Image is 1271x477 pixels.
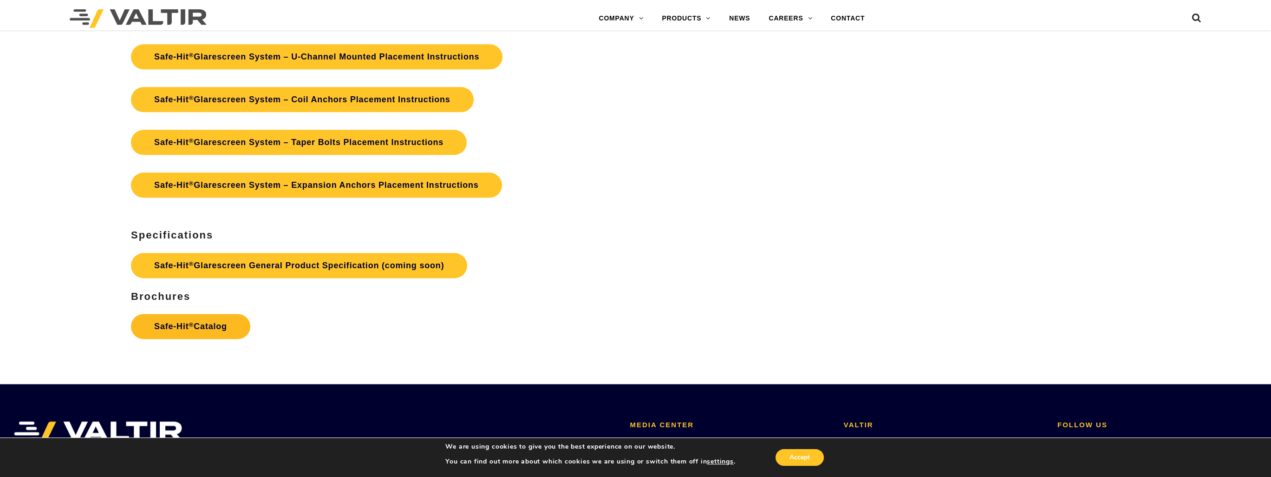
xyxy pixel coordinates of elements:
a: COMPANY [589,9,652,28]
a: Safe-Hit®Catalog [131,314,250,339]
sup: ® [189,260,194,267]
a: Safe-Hit®Glarescreen System – Expansion Anchors Placement Instructions [131,172,502,198]
button: settings [707,457,733,466]
a: CAREERS [759,9,821,28]
a: CONTACT [821,9,874,28]
img: Valtir [70,9,207,28]
h2: FOLLOW US [1057,421,1257,429]
a: Safe-Hit®Glarescreen System – Taper Bolts Placement Instructions [131,130,467,155]
sup: ® [189,321,194,328]
sup: ® [189,52,194,59]
strong: Brochures [131,291,190,302]
h2: VALTIR [844,421,1043,429]
a: PRODUCTS [652,9,720,28]
a: Safe-Hit®Glarescreen General Product Specification (coming soon) [131,253,467,278]
p: You can find out more about which cookies we are using or switch them off in . [445,457,735,466]
img: VALTIR [14,421,183,444]
h2: MEDIA CENTER [630,421,829,429]
sup: ® [189,137,194,144]
sup: ® [189,94,194,101]
p: We are using cookies to give you the best experience on our website. [445,443,735,451]
a: Safe-Hit®Glarescreen System – U-Channel Mounted Placement Instructions [131,44,502,69]
button: Accept [776,449,824,466]
a: Safe-Hit®Glarescreen System – Coil Anchors Placement Instructions [131,87,474,112]
strong: Specifications [131,229,213,241]
a: NEWS [720,9,759,28]
sup: ® [189,180,194,187]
